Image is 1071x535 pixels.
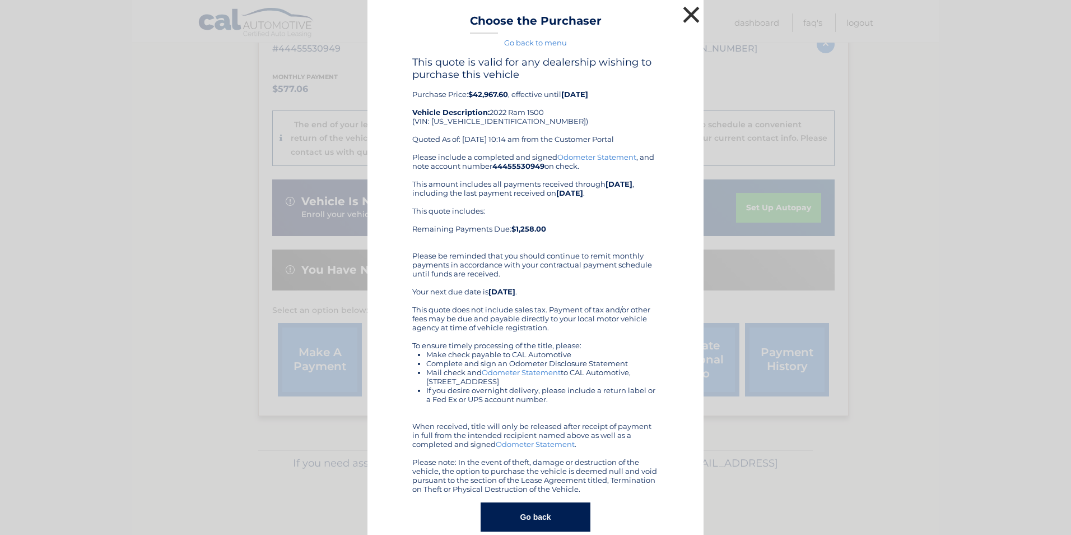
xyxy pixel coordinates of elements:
a: Odometer Statement [496,440,575,449]
b: 44455530949 [492,162,544,170]
strong: Vehicle Description: [412,108,490,117]
b: $42,967.60 [468,90,508,99]
li: Mail check and to CAL Automotive, [STREET_ADDRESS] [426,368,659,386]
b: $1,258.00 [511,224,546,233]
li: Make check payable to CAL Automotive [426,350,659,359]
b: [DATE] [556,188,583,197]
li: If you desire overnight delivery, please include a return label or a Fed Ex or UPS account number. [426,386,659,404]
a: Odometer Statement [482,368,561,377]
button: × [680,3,702,26]
b: [DATE] [488,287,515,296]
a: Go back to menu [504,38,567,47]
b: [DATE] [606,179,632,188]
b: [DATE] [561,90,588,99]
div: Purchase Price: , effective until 2022 Ram 1500 (VIN: [US_VEHICLE_IDENTIFICATION_NUMBER]) Quoted ... [412,56,659,153]
h3: Choose the Purchaser [470,14,602,34]
div: Please include a completed and signed , and note account number on check. This amount includes al... [412,153,659,494]
button: Go back [481,502,590,532]
li: Complete and sign an Odometer Disclosure Statement [426,359,659,368]
div: This quote includes: Remaining Payments Due: [412,206,659,242]
h4: This quote is valid for any dealership wishing to purchase this vehicle [412,56,659,81]
a: Odometer Statement [557,153,636,162]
